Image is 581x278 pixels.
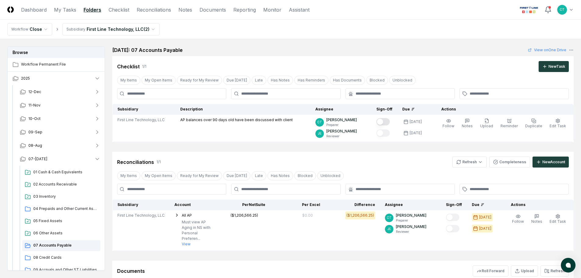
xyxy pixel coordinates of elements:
button: Mark complete [446,214,459,221]
span: 01 Cash & Cash Equivalents [33,169,98,175]
button: My Items [117,76,140,85]
a: View onOne Drive [528,47,566,53]
a: Assistant [289,6,310,13]
button: Late [252,171,266,180]
span: Notes [462,124,473,128]
p: Reviewer [326,134,357,139]
span: 2025 [21,76,30,81]
a: 08 Credit Cards [22,252,100,263]
span: 07 Accounts Payable [33,243,98,248]
span: JE [318,131,321,136]
a: Workflow Permanent File [8,58,105,71]
th: Sign-Off [441,200,467,210]
p: Must view AP Aging in NS with Personal Preferen... [182,219,210,241]
h2: [DATE]: 07 Accounts Payable [112,46,183,54]
h3: Browse [8,47,105,58]
span: 07-[DATE] [28,156,47,162]
span: 04 Prepaids and Other Current Assets [33,206,98,211]
button: Unblocked [389,76,416,85]
div: 1 / 1 [156,159,161,165]
button: NewTask [539,61,569,72]
div: ($1,206,566.25) [231,213,258,218]
button: atlas-launcher [561,258,576,273]
a: 03 Inventory [22,191,100,202]
span: Edit Task [550,219,566,224]
div: Workflow [11,27,28,32]
button: Blocked [366,76,388,85]
button: Due Today [223,171,250,180]
div: [DATE] [410,119,422,125]
div: 1 / 1 [142,64,146,69]
p: Preparer [326,123,357,127]
span: First Line Technology, LLC [117,117,165,123]
button: Refresh [452,157,487,168]
button: Unblocked [317,171,344,180]
span: 08-Aug [28,143,42,148]
span: Workflow Permanent File [21,62,100,67]
span: First Line Technology, LLC [117,213,165,218]
span: 03 Inventory [33,194,98,199]
button: My Items [117,171,140,180]
p: [PERSON_NAME] [326,117,357,123]
span: Edit Task [550,124,566,128]
p: Reviewer [396,229,426,234]
th: Description [175,104,310,115]
button: Late [252,76,266,85]
p: [PERSON_NAME] [396,224,426,229]
button: Has Notes [267,171,293,180]
a: My Tasks [54,6,76,13]
button: Ready for My Review [177,76,222,85]
th: Per NetSuite [215,200,270,210]
span: 05 Fixed Assets [33,218,98,224]
img: First Line Technology logo [518,5,540,15]
button: Due Today [223,76,250,85]
div: Actions [506,202,569,208]
p: AP balances over 90 days old have been discussed with client [180,117,293,123]
div: Account [174,202,210,208]
button: CT [557,4,568,15]
a: Documents [199,6,226,13]
button: Blocked [294,171,316,180]
button: My Open Items [142,171,176,180]
button: View [182,241,191,247]
div: Subsidiary [66,27,85,32]
div: $0.00 [302,213,313,218]
th: Subsidiary [113,200,170,210]
button: Notes [461,117,474,130]
span: Reminder [500,124,518,128]
a: 09 Accruals and Other ST Liabilities [22,265,100,276]
div: Due [472,202,496,208]
button: Mark complete [446,225,459,232]
span: 06 Other Assets [33,230,98,236]
span: Upload [480,124,493,128]
a: 05 Fixed Assets [22,216,100,227]
nav: breadcrumb [7,23,160,35]
span: 09 Accruals and Other ST Liabilities [33,267,98,273]
a: 01 Cash & Cash Equivalents [22,167,100,178]
a: Checklist [109,6,129,13]
th: Per Excel [270,200,325,210]
button: Reminder [499,117,519,130]
div: Documents [117,267,145,275]
button: Edit Task [548,213,567,226]
button: Refresh [540,265,569,276]
th: Assignee [310,104,371,115]
th: Sign-Off [371,104,397,115]
button: Follow [441,117,456,130]
button: My Open Items [142,76,176,85]
button: 2025 [8,72,105,85]
button: Upload [479,117,494,130]
div: ($1,206,566.25) [346,213,374,218]
button: Follow [511,213,525,226]
p: [PERSON_NAME] [396,213,426,218]
button: Has Documents [330,76,365,85]
button: 11-Nov [15,99,105,112]
span: Notes [531,219,542,224]
button: Has Reminders [294,76,328,85]
span: CT [317,120,322,125]
button: Mark complete [376,129,390,137]
div: [DATE] [479,226,491,231]
button: 10-Oct [15,112,105,125]
button: Roll Forward [473,265,508,276]
div: Reconciliations [117,158,154,166]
